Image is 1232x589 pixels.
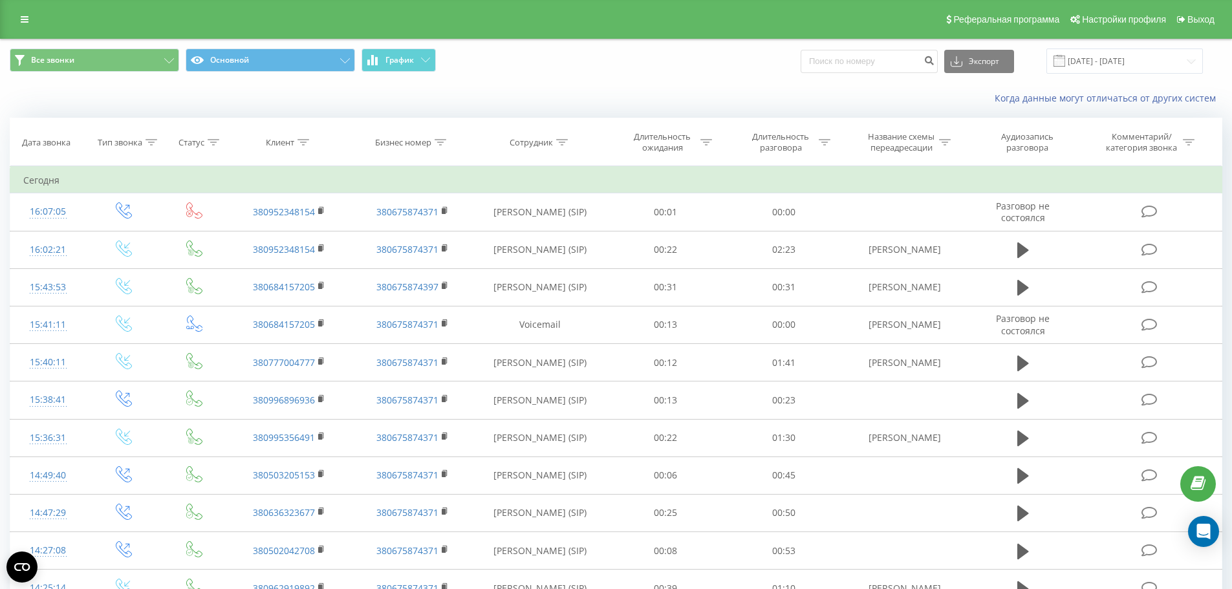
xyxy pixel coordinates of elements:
a: 380684157205 [253,281,315,293]
td: [PERSON_NAME] (SIP) [474,419,607,456]
td: [PERSON_NAME] [843,231,966,268]
a: 380777004777 [253,356,315,369]
span: Все звонки [31,55,74,65]
div: Бизнес номер [375,137,431,148]
a: 380675874371 [376,506,438,519]
td: 00:13 [607,381,725,419]
td: [PERSON_NAME] (SIP) [474,231,607,268]
td: [PERSON_NAME] [843,344,966,381]
span: Настройки профиля [1082,14,1166,25]
a: 380675874371 [376,243,438,255]
button: Экспорт [944,50,1014,73]
div: 14:27:08 [23,538,73,563]
button: График [362,48,436,72]
td: [PERSON_NAME] (SIP) [474,532,607,570]
td: [PERSON_NAME] (SIP) [474,268,607,306]
div: Длительность разговора [746,131,816,153]
span: Разговор не состоялся [996,200,1050,224]
div: 15:36:31 [23,425,73,451]
div: 14:47:29 [23,500,73,526]
div: 15:41:11 [23,312,73,337]
a: 380675874371 [376,318,438,330]
a: 380952348154 [253,243,315,255]
a: 380502042708 [253,544,315,557]
a: 380675874371 [376,356,438,369]
div: Аудиозапись разговора [985,131,1069,153]
div: 15:43:53 [23,275,73,300]
td: 01:41 [725,344,843,381]
td: 00:13 [607,306,725,343]
a: 380684157205 [253,318,315,330]
td: [PERSON_NAME] (SIP) [474,344,607,381]
button: Основной [186,48,355,72]
button: Все звонки [10,48,179,72]
td: 00:00 [725,193,843,231]
td: 00:01 [607,193,725,231]
div: Статус [178,137,204,148]
button: Open CMP widget [6,552,38,583]
td: 00:31 [607,268,725,306]
td: [PERSON_NAME] (SIP) [474,494,607,531]
a: 380952348154 [253,206,315,218]
div: Тип звонка [98,137,142,148]
td: 00:53 [725,532,843,570]
td: 00:25 [607,494,725,531]
td: 00:31 [725,268,843,306]
td: 00:45 [725,456,843,494]
td: [PERSON_NAME] (SIP) [474,381,607,419]
td: [PERSON_NAME] [843,268,966,306]
span: Выход [1187,14,1215,25]
input: Поиск по номеру [801,50,938,73]
div: Комментарий/категория звонка [1104,131,1180,153]
a: 380995356491 [253,431,315,444]
td: 00:22 [607,419,725,456]
a: 380675874371 [376,544,438,557]
td: 00:00 [725,306,843,343]
span: Реферальная программа [953,14,1059,25]
div: Сотрудник [510,137,553,148]
div: Название схемы переадресации [867,131,936,153]
div: Клиент [266,137,294,148]
div: 15:38:41 [23,387,73,412]
a: 380675874371 [376,431,438,444]
td: 02:23 [725,231,843,268]
td: Voicemail [474,306,607,343]
a: 380675874371 [376,206,438,218]
td: Сегодня [10,167,1222,193]
div: Длительность ожидания [628,131,697,153]
td: 00:22 [607,231,725,268]
a: 380636323677 [253,506,315,519]
a: Когда данные могут отличаться от других систем [995,92,1222,104]
td: 00:12 [607,344,725,381]
td: 00:08 [607,532,725,570]
td: 00:06 [607,456,725,494]
a: 380503205153 [253,469,315,481]
span: График [385,56,414,65]
div: Дата звонка [22,137,70,148]
div: 16:02:21 [23,237,73,262]
a: 380996896936 [253,394,315,406]
a: 380675874371 [376,469,438,481]
td: [PERSON_NAME] [843,306,966,343]
div: 15:40:11 [23,350,73,375]
div: 14:49:40 [23,463,73,488]
span: Разговор не состоялся [996,312,1050,336]
div: Open Intercom Messenger [1188,516,1219,547]
a: 380675874371 [376,394,438,406]
td: 00:23 [725,381,843,419]
td: 01:30 [725,419,843,456]
div: 16:07:05 [23,199,73,224]
td: 00:50 [725,494,843,531]
td: [PERSON_NAME] (SIP) [474,456,607,494]
a: 380675874397 [376,281,438,293]
td: [PERSON_NAME] (SIP) [474,193,607,231]
td: [PERSON_NAME] [843,419,966,456]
